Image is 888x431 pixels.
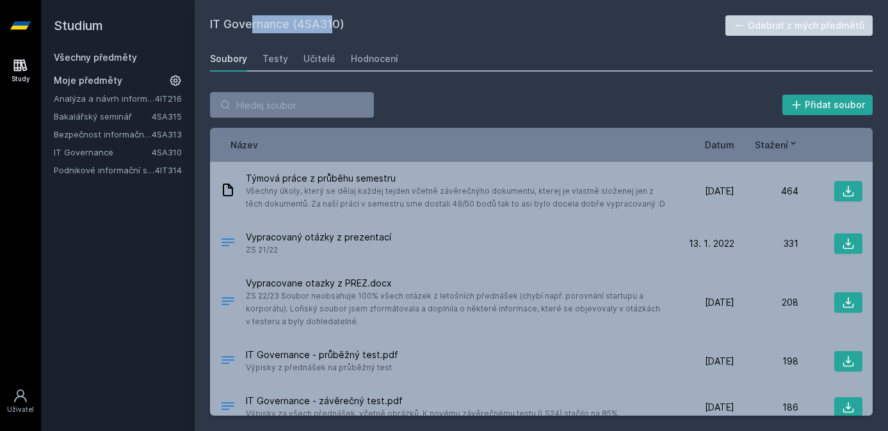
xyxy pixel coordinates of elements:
[734,401,798,414] div: 186
[705,355,734,368] span: [DATE]
[54,92,155,105] a: Analýza a návrh informačních systémů
[734,185,798,198] div: 464
[262,46,288,72] a: Testy
[755,138,798,152] button: Stažení
[12,74,30,84] div: Study
[246,277,665,290] span: Vypracovane otazky z PREZ.docx
[210,15,725,36] h2: IT Governance (4SA310)
[755,138,788,152] span: Stažení
[734,355,798,368] div: 198
[246,172,665,185] span: Týmová práce z průběhu semestru
[782,95,873,115] button: Přidat soubor
[705,138,734,152] button: Datum
[210,46,247,72] a: Soubory
[689,237,734,250] span: 13. 1. 2022
[246,290,665,328] span: ZS 22/23 Soubor neobsahuje 100% všech otázek z letošních přednášek (chybí např. porovnání startup...
[246,361,398,374] span: Výpisky z přednášek na průběžný test
[705,185,734,198] span: [DATE]
[3,51,38,90] a: Study
[246,395,620,407] span: IT Governance - závěrečný test.pdf
[705,296,734,309] span: [DATE]
[152,129,182,139] a: 4SA313
[210,52,247,65] div: Soubory
[230,138,258,152] button: Název
[220,398,236,417] div: PDF
[152,111,182,121] a: 4SA315
[155,165,182,175] a: 4IT314
[351,52,398,65] div: Hodnocení
[220,235,236,253] div: .DOCX
[246,407,620,420] span: Výpisky za všech přednášek, včetně obrázků. K novému závěrečnému testu (LS24) stačilo na 85%.
[54,146,152,159] a: IT Governance
[303,46,335,72] a: Učitelé
[54,74,122,87] span: Moje předměty
[725,15,873,36] button: Odebrat z mých předmětů
[54,128,152,141] a: Bezpečnost informačních systémů
[220,352,236,371] div: PDF
[734,237,798,250] div: 331
[155,93,182,104] a: 4IT216
[210,92,374,118] input: Hledej soubor
[351,46,398,72] a: Hodnocení
[262,52,288,65] div: Testy
[54,164,155,176] a: Podnikové informační systémy
[246,231,391,244] span: Vypracovaný otázky z prezentací
[3,382,38,421] a: Uživatel
[705,401,734,414] span: [DATE]
[54,110,152,123] a: Bakalářský seminář
[246,244,391,256] span: ZS 21/22
[734,296,798,309] div: 208
[7,405,34,414] div: Uživatel
[246,185,665,210] span: Všechny úkoly, který se dělaj každej tejden včetně závěrečnýho dokumentu, kterej je vlastně slože...
[220,294,236,312] div: DOCX
[54,52,137,63] a: Všechny předměty
[152,147,182,157] a: 4SA310
[246,349,398,361] span: IT Governance - průběžný test.pdf
[303,52,335,65] div: Učitelé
